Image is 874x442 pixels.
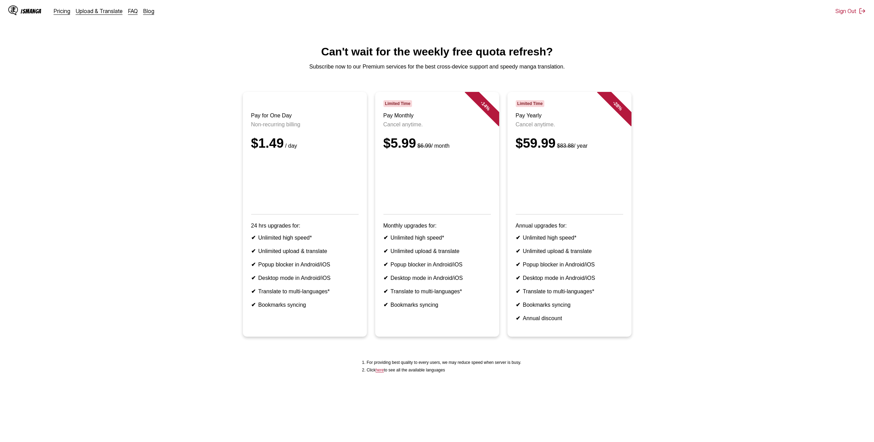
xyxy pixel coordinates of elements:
a: Available languages [376,368,384,372]
p: Monthly upgrades for: [383,223,491,229]
a: FAQ [128,8,138,14]
b: ✔ [516,248,520,254]
b: ✔ [516,288,520,294]
li: Click to see all the available languages [367,368,521,372]
span: Limited Time [516,100,544,107]
img: Sign out [859,8,866,14]
h3: Pay Monthly [383,113,491,119]
b: ✔ [516,235,520,241]
li: Translate to multi-languages* [251,288,359,295]
a: IsManga LogoIsManga [8,6,54,17]
li: Unlimited upload & translate [251,248,359,254]
li: Bookmarks syncing [516,302,623,308]
img: IsManga Logo [8,6,18,15]
b: ✔ [251,262,256,267]
div: $1.49 [251,136,359,151]
li: Translate to multi-languages* [383,288,491,295]
a: Blog [143,8,154,14]
div: $5.99 [383,136,491,151]
div: - 14 % [464,85,506,126]
p: Cancel anytime. [516,122,623,128]
h3: Pay for One Day [251,113,359,119]
b: ✔ [516,315,520,321]
s: $83.88 [557,143,574,149]
li: Desktop mode in Android/iOS [383,275,491,281]
a: Pricing [54,8,70,14]
div: IsManga [21,8,41,14]
li: Unlimited high speed* [516,234,623,241]
small: / month [416,143,450,149]
li: Annual discount [516,315,623,322]
li: Bookmarks syncing [383,302,491,308]
button: Sign Out [835,8,866,14]
b: ✔ [383,288,388,294]
p: Annual upgrades for: [516,223,623,229]
a: Upload & Translate [76,8,123,14]
p: Non-recurring billing [251,122,359,128]
b: ✔ [383,302,388,308]
li: Desktop mode in Android/iOS [251,275,359,281]
li: Unlimited high speed* [251,234,359,241]
li: Popup blocker in Android/iOS [516,261,623,268]
li: Desktop mode in Android/iOS [516,275,623,281]
b: ✔ [251,275,256,281]
p: Cancel anytime. [383,122,491,128]
li: Unlimited upload & translate [383,248,491,254]
h1: Can't wait for the weekly free quota refresh? [6,45,868,58]
li: Unlimited upload & translate [516,248,623,254]
b: ✔ [383,235,388,241]
b: ✔ [251,248,256,254]
li: For providing best quality to every users, we may reduce speed when server is busy. [367,360,521,365]
li: Bookmarks syncing [251,302,359,308]
li: Unlimited high speed* [383,234,491,241]
b: ✔ [251,302,256,308]
div: $59.99 [516,136,623,151]
b: ✔ [516,262,520,267]
s: $6.99 [418,143,431,149]
b: ✔ [516,302,520,308]
b: ✔ [383,248,388,254]
p: Subscribe now to our Premium services for the best cross-device support and speedy manga translat... [6,64,868,70]
div: - 28 % [597,85,638,126]
b: ✔ [516,275,520,281]
li: Popup blocker in Android/iOS [383,261,491,268]
small: / year [556,143,588,149]
b: ✔ [383,275,388,281]
h3: Pay Yearly [516,113,623,119]
b: ✔ [251,288,256,294]
span: Limited Time [383,100,412,107]
p: 24 hrs upgrades for: [251,223,359,229]
small: / day [284,143,297,149]
li: Translate to multi-languages* [516,288,623,295]
b: ✔ [383,262,388,267]
b: ✔ [251,235,256,241]
iframe: PayPal [251,159,359,204]
li: Popup blocker in Android/iOS [251,261,359,268]
iframe: PayPal [516,159,623,204]
iframe: PayPal [383,159,491,204]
